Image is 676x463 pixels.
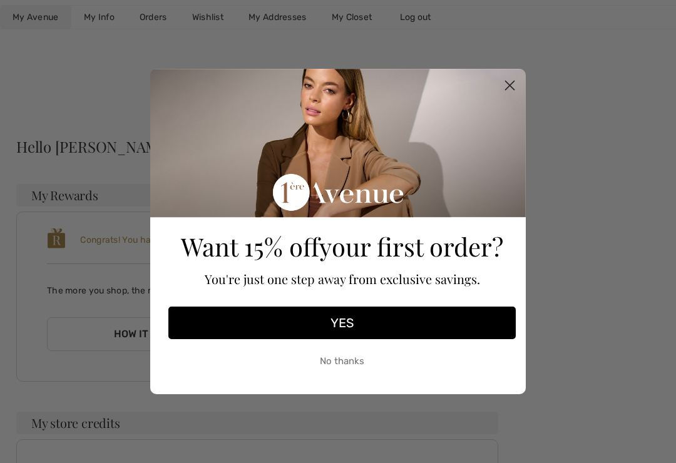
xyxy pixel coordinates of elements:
span: Want 15% off [181,230,319,263]
button: No thanks [168,345,516,377]
button: Close dialog [499,74,521,96]
button: YES [168,307,516,339]
span: You're just one step away from exclusive savings. [205,270,480,287]
span: your first order? [319,230,503,263]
